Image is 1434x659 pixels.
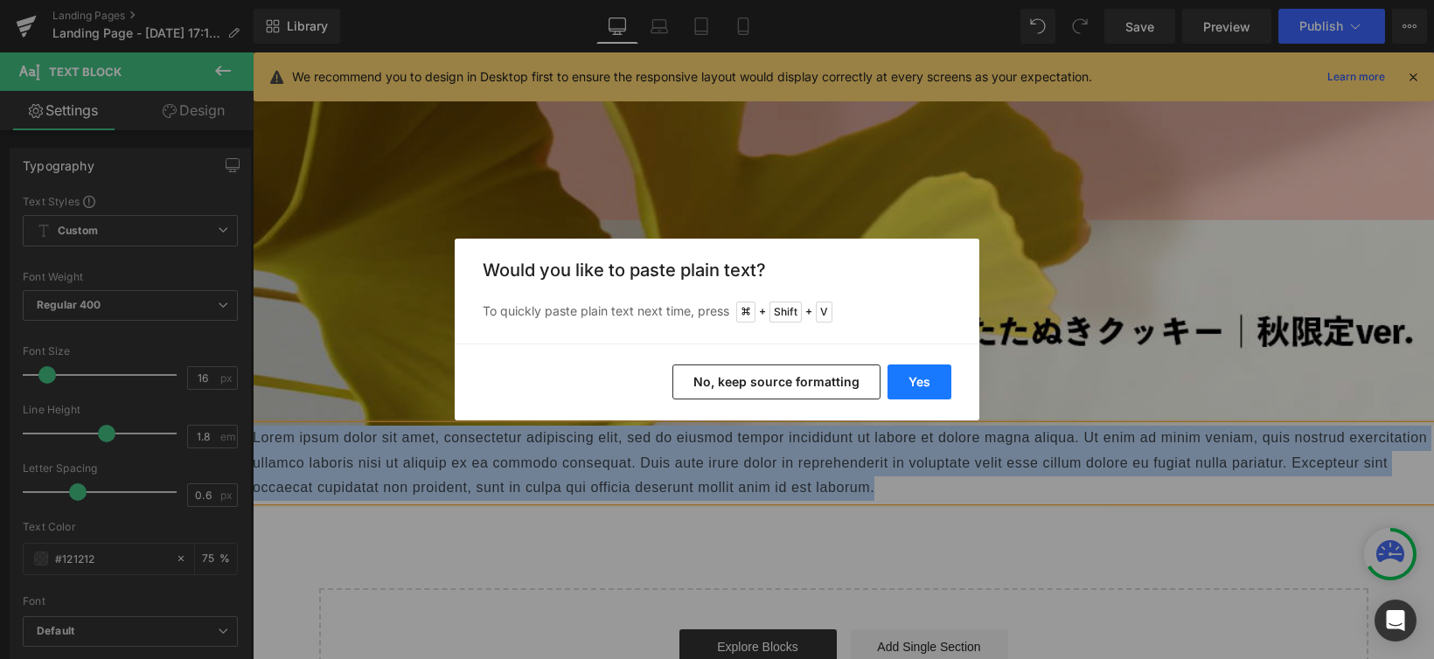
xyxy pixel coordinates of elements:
[805,303,812,321] span: +
[759,303,766,321] span: +
[483,302,951,323] p: To quickly paste plain text next time, press
[427,577,584,612] a: Explore Blocks
[1375,600,1417,642] div: Open Intercom Messenger
[816,302,832,323] span: V
[483,260,951,281] h3: Would you like to paste plain text?
[769,302,802,323] span: Shift
[888,364,951,399] button: Yes
[598,577,755,612] a: Add Single Section
[672,364,881,399] button: No, keep source formatting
